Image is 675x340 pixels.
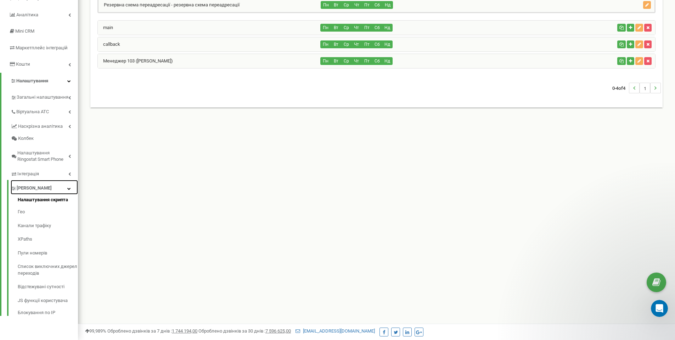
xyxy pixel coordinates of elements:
[341,1,352,9] button: Ср
[320,24,331,32] button: Пн
[341,24,351,32] button: Ср
[18,123,63,130] span: Наскрізна аналітика
[372,57,382,65] button: Сб
[382,40,393,48] button: Нд
[362,1,372,9] button: Пт
[107,328,197,334] span: Оброблено дзвінків за 7 днів :
[382,57,393,65] button: Нд
[361,40,372,48] button: Пт
[1,73,78,89] a: Налаштування
[17,94,68,101] span: Загальні налаштування
[17,185,52,192] span: [PERSON_NAME]
[331,24,341,32] button: Вт
[320,40,331,48] button: Пн
[351,57,362,65] button: Чт
[98,58,173,64] a: Менеджер 103 ([PERSON_NAME])
[11,104,78,118] a: Віртуальна АТС
[18,294,78,308] a: JS функції користувача
[15,28,34,34] span: Mini CRM
[331,1,342,9] button: Вт
[18,197,78,205] a: Налаштування скрипта
[372,24,382,32] button: Сб
[98,25,113,30] a: main
[296,328,375,334] a: [EMAIL_ADDRESS][DOMAIN_NAME]
[11,166,78,180] a: Інтеграція
[11,89,78,104] a: Загальні налаштування
[382,24,393,32] button: Нд
[331,40,341,48] button: Вт
[16,61,30,67] span: Кошти
[17,150,68,163] span: Налаштування Ringostat Smart Phone
[18,232,78,246] a: XPaths
[16,12,38,17] span: Аналiтика
[18,205,78,219] a: Гео
[341,57,351,65] button: Ср
[16,45,68,50] span: Маркетплейс інтеграцій
[172,328,197,334] u: 1 744 194,00
[18,246,78,260] a: Пули номерів
[341,40,351,48] button: Ср
[99,2,240,7] a: Резервна схема переадресації - резервна схема переадресації
[16,109,49,115] span: Віртуальна АТС
[612,76,661,100] nav: ...
[651,300,668,317] iframe: Intercom live chat
[351,40,362,48] button: Чт
[18,135,34,142] span: Колбек
[98,42,120,47] a: callback
[321,1,331,9] button: Пн
[18,308,78,316] a: Блокування по IP
[17,171,39,177] span: Інтеграція
[372,1,383,9] button: Сб
[361,24,372,32] button: Пт
[618,85,623,91] span: of
[16,78,48,83] span: Налаштування
[320,57,331,65] button: Пн
[640,83,650,93] li: 1
[85,328,106,334] span: 99,989%
[18,219,78,233] a: Канали трафіку
[18,280,78,294] a: Відстежувані сутності
[198,328,291,334] span: Оброблено дзвінків за 30 днів :
[265,328,291,334] u: 7 596 625,00
[331,57,341,65] button: Вт
[351,1,362,9] button: Чт
[11,132,78,145] a: Колбек
[382,1,393,9] button: Нд
[11,145,78,166] a: Налаштування Ringostat Smart Phone
[11,118,78,133] a: Наскрізна аналітика
[351,24,362,32] button: Чт
[11,180,78,194] a: [PERSON_NAME]
[361,57,372,65] button: Пт
[18,260,78,280] a: Список виключних джерел переходів
[612,83,629,93] span: 0-4 4
[372,40,382,48] button: Сб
